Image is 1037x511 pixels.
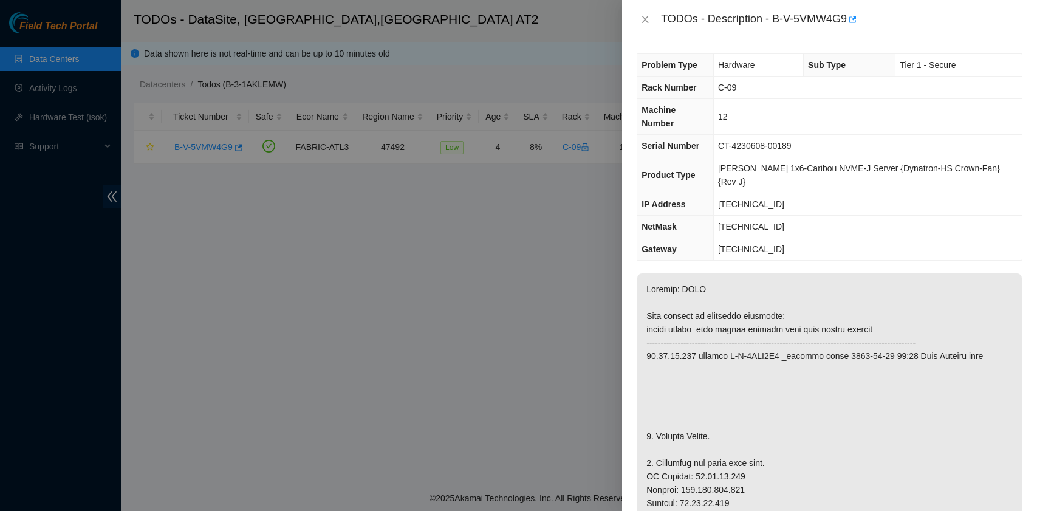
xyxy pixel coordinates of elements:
[642,244,677,254] span: Gateway
[642,199,685,209] span: IP Address
[637,14,654,26] button: Close
[900,60,956,70] span: Tier 1 - Secure
[718,199,784,209] span: [TECHNICAL_ID]
[718,222,784,231] span: [TECHNICAL_ID]
[642,170,695,180] span: Product Type
[718,60,755,70] span: Hardware
[640,15,650,24] span: close
[642,83,696,92] span: Rack Number
[718,244,784,254] span: [TECHNICAL_ID]
[642,105,676,128] span: Machine Number
[718,83,736,92] span: C-09
[642,141,699,151] span: Serial Number
[718,112,728,122] span: 12
[642,222,677,231] span: NetMask
[642,60,697,70] span: Problem Type
[808,60,846,70] span: Sub Type
[718,163,1000,187] span: [PERSON_NAME] 1x6-Caribou NVME-J Server {Dynatron-HS Crown-Fan}{Rev J}
[718,141,792,151] span: CT-4230608-00189
[661,10,1022,29] div: TODOs - Description - B-V-5VMW4G9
